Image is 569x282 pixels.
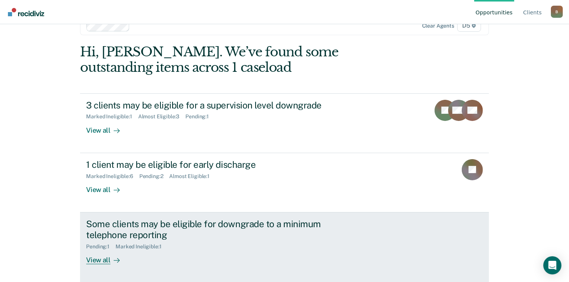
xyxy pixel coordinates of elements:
div: View all [86,249,128,264]
div: Almost Eligible : 1 [170,173,216,180]
div: B [551,6,563,18]
div: Marked Ineligible : 6 [86,173,139,180]
div: Pending : 2 [139,173,170,180]
div: Almost Eligible : 3 [138,113,186,120]
div: Some clients may be eligible for downgrade to a minimum telephone reporting [86,218,351,240]
div: Pending : 1 [86,243,116,250]
span: D5 [457,20,481,32]
a: 3 clients may be eligible for a supervision level downgradeMarked Ineligible:1Almost Eligible:3Pe... [80,93,489,153]
div: 1 client may be eligible for early discharge [86,159,351,170]
a: 1 client may be eligible for early dischargeMarked Ineligible:6Pending:2Almost Eligible:1View all [80,153,489,212]
div: Marked Ineligible : 1 [116,243,167,250]
div: 3 clients may be eligible for a supervision level downgrade [86,100,351,111]
div: Clear agents [422,23,454,29]
div: Pending : 1 [185,113,215,120]
div: Marked Ineligible : 1 [86,113,138,120]
button: Profile dropdown button [551,6,563,18]
div: Open Intercom Messenger [543,256,561,274]
div: View all [86,120,128,135]
img: Recidiviz [8,8,44,16]
div: View all [86,179,128,194]
div: Hi, [PERSON_NAME]. We’ve found some outstanding items across 1 caseload [80,44,407,75]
